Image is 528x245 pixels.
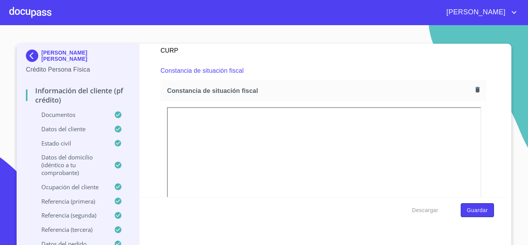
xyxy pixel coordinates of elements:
p: Documentos [26,111,114,118]
p: Estado Civil [26,139,114,147]
span: Constancia de situación fiscal [167,87,472,95]
button: Descargar [409,203,441,218]
p: CURP [160,43,235,55]
button: Guardar [461,203,494,218]
span: Guardar [467,206,488,215]
p: Datos del cliente [26,125,114,133]
p: [PERSON_NAME] [PERSON_NAME] [41,50,130,62]
div: [PERSON_NAME] [PERSON_NAME] [26,50,130,65]
img: Docupass spot blue [26,50,41,62]
p: Referencia (tercera) [26,226,114,233]
p: Información del cliente (PF crédito) [26,86,130,105]
p: Referencia (primera) [26,197,114,205]
p: Datos del domicilio (idéntico a tu comprobante) [26,153,114,176]
p: Ocupación del Cliente [26,183,114,191]
span: [PERSON_NAME] [441,6,509,19]
p: Constancia de situación fiscal [160,66,244,75]
p: Referencia (segunda) [26,211,114,219]
button: account of current user [441,6,519,19]
span: Descargar [412,206,438,215]
p: Crédito Persona Física [26,65,130,74]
